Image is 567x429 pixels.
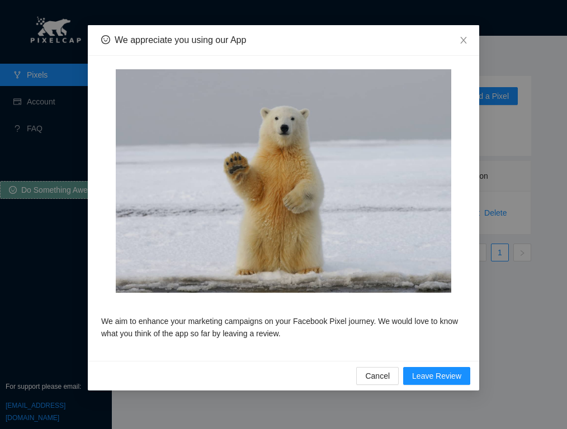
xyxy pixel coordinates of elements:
[356,367,399,385] button: Cancel
[412,370,461,382] span: Leave Review
[115,34,246,46] div: We appreciate you using our App
[365,370,390,382] span: Cancel
[116,69,451,293] img: polar-bear.jpg
[448,25,479,56] button: Close
[101,315,466,340] p: We aim to enhance your marketing campaigns on your Facebook Pixel journey. We would love to know ...
[459,36,468,45] span: close
[403,367,470,385] button: Leave Review
[101,35,110,44] span: smile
